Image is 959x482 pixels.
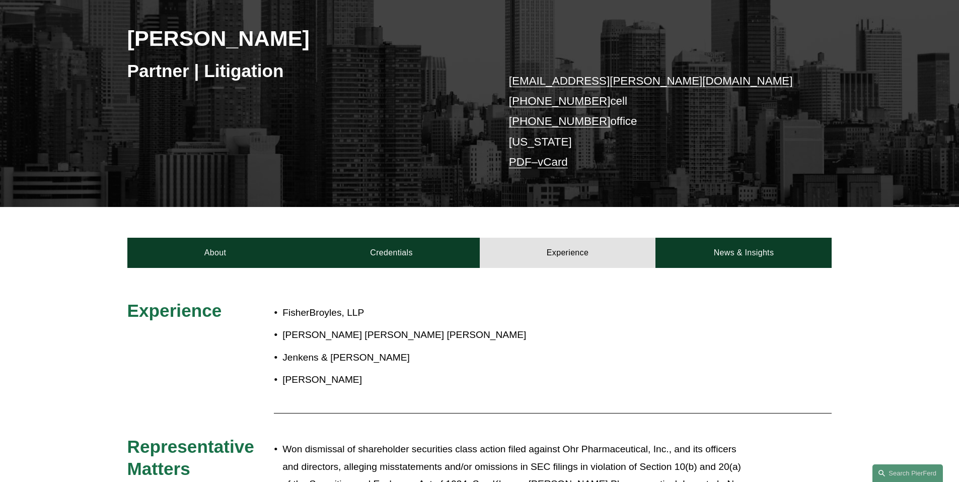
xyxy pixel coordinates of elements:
[655,238,832,268] a: News & Insights
[282,304,744,322] p: FisherBroyles, LLP
[127,60,480,82] h3: Partner | Litigation
[127,437,259,478] span: Representative Matters
[509,75,793,87] a: [EMAIL_ADDRESS][PERSON_NAME][DOMAIN_NAME]
[282,326,744,344] p: [PERSON_NAME] [PERSON_NAME] [PERSON_NAME]
[127,238,304,268] a: About
[480,238,656,268] a: Experience
[509,156,532,168] a: PDF
[127,25,480,51] h2: [PERSON_NAME]
[282,349,744,367] p: Jenkens & [PERSON_NAME]
[282,371,744,389] p: [PERSON_NAME]
[509,115,611,127] a: [PHONE_NUMBER]
[127,301,222,320] span: Experience
[509,95,611,107] a: [PHONE_NUMBER]
[304,238,480,268] a: Credentials
[872,464,943,482] a: Search this site
[509,71,802,173] p: cell office [US_STATE] –
[538,156,568,168] a: vCard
